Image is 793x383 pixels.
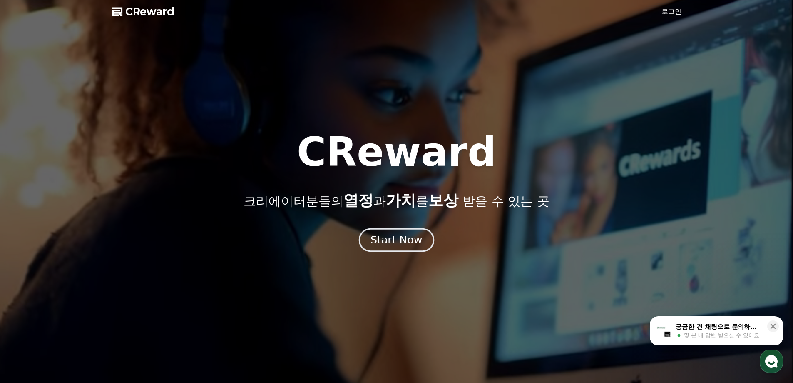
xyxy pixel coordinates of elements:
span: 대화 [76,277,86,284]
span: 홈 [26,277,31,283]
h1: CReward [297,132,496,172]
span: 보상 [428,192,458,209]
span: 설정 [129,277,139,283]
a: Start Now [360,237,433,245]
a: CReward [112,5,174,18]
a: 홈 [2,264,55,285]
div: Start Now [370,233,422,247]
span: CReward [125,5,174,18]
span: 가치 [386,192,416,209]
a: 대화 [55,264,107,285]
p: 크리에이터분들의 과 를 받을 수 있는 곳 [244,192,549,209]
a: 로그인 [661,7,681,17]
button: Start Now [359,228,434,252]
a: 설정 [107,264,160,285]
span: 열정 [343,192,373,209]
